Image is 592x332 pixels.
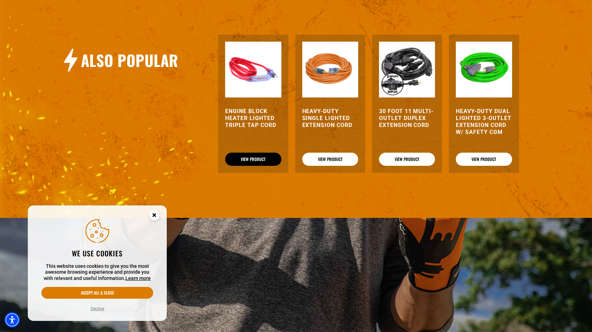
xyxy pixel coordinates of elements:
[456,153,512,166] a: View Product
[41,287,153,299] button: Accept all & close
[225,42,281,97] img: red
[41,249,153,258] h2: We use cookies
[225,153,281,166] a: View Product
[225,108,281,129] a: Engine Block Heater Lighted Triple Tap Cord
[379,108,435,129] a: 30 Foot 11 Multi-Outlet Duplex Extension Cord
[81,50,178,70] h2: Also Popular
[41,263,153,282] p: This website uses cookies to give you the most awesome browsing experience and provide you with r...
[302,153,358,166] a: View Product
[379,153,435,166] a: View Product
[456,42,512,97] img: neon green
[5,312,20,327] div: Accessibility Menu
[302,108,358,129] a: Heavy-Duty Single Lighted Extension Cord
[28,205,167,321] aside: Cookie Consent
[302,42,358,97] img: orange
[125,275,151,281] a: This website uses cookies to give you the most awesome browsing experience and provide you with r...
[379,42,435,97] img: black
[142,205,167,227] button: Close this option
[456,108,512,136] a: Heavy-Duty Dual Lighted 3-Outlet Extension Cord w/ Safety CGM
[89,305,106,312] button: Decline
